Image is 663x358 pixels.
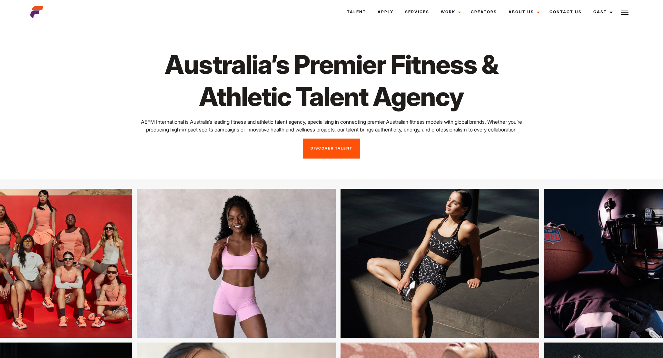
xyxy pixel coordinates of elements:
[103,189,302,338] img: rbrb
[132,48,531,113] h1: Australia’s Premier Fitness & Athletic Talent Agency
[341,3,372,21] a: Talent
[465,3,503,21] a: Creators
[503,3,544,21] a: About Us
[372,3,399,21] a: Apply
[132,118,531,133] p: AEFM International is Australia’s leading fitness and athletic talent agency, specialising in con...
[303,139,360,159] a: Discover Talent
[588,3,617,21] a: Cast
[399,3,435,21] a: Services
[30,5,43,18] img: cropped-aefm-brand-fav-22-square.png
[435,3,465,21] a: Work
[307,189,506,338] img: lesdvtyfh
[621,8,628,16] img: Burger icon
[544,3,588,21] a: Contact Us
